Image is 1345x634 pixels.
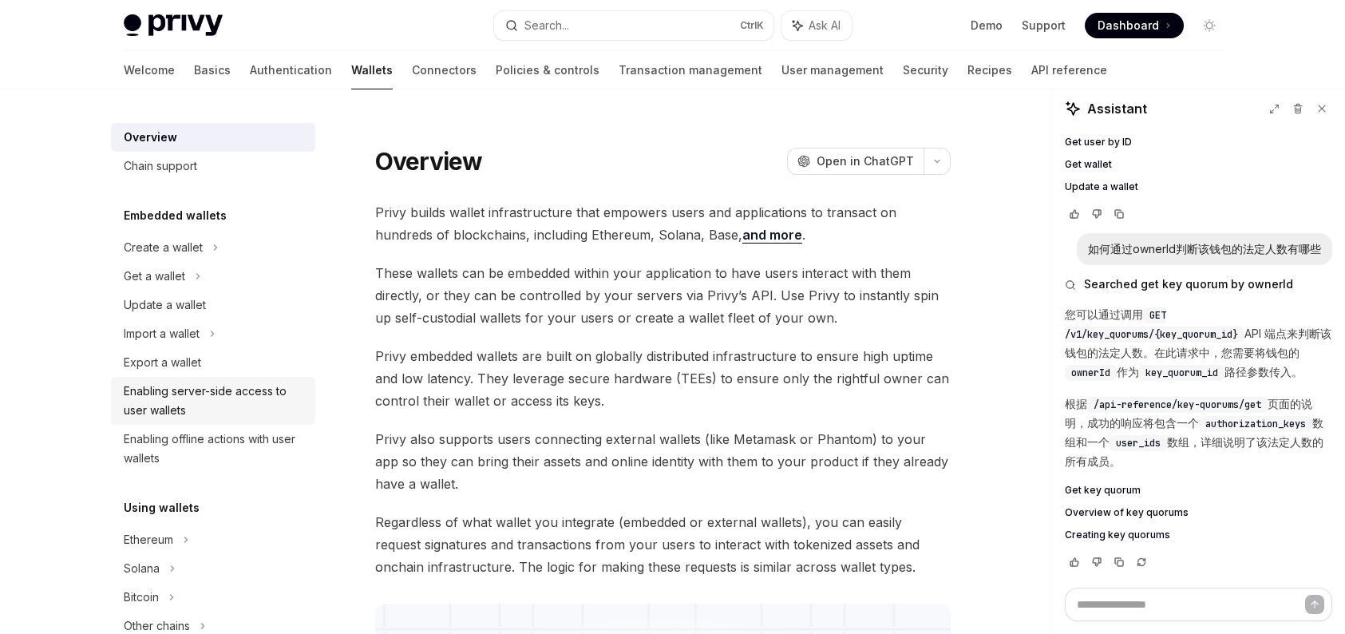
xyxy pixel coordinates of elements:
[1305,595,1324,614] button: Send message
[1022,18,1066,34] a: Support
[111,152,315,180] a: Chain support
[809,18,841,34] span: Ask AI
[111,425,315,473] a: Enabling offline actions with user wallets
[1065,309,1238,341] span: GET /v1/key_quorums/{key_quorum_id}
[124,157,197,176] div: Chain support
[903,51,948,89] a: Security
[412,51,477,89] a: Connectors
[124,559,160,578] div: Solana
[781,11,852,40] button: Ask AI
[124,51,175,89] a: Welcome
[781,51,884,89] a: User management
[124,324,200,343] div: Import a wallet
[375,345,951,412] span: Privy embedded wallets are built on globally distributed infrastructure to ensure high uptime and...
[1065,180,1138,193] span: Update a wallet
[1065,506,1189,519] span: Overview of key quorums
[1065,158,1332,171] a: Get wallet
[124,295,206,315] div: Update a wallet
[124,353,201,372] div: Export a wallet
[1065,180,1332,193] a: Update a wallet
[967,51,1012,89] a: Recipes
[124,238,203,257] div: Create a wallet
[494,11,773,40] button: Search...CtrlK
[1085,13,1184,38] a: Dashboard
[1087,99,1147,118] span: Assistant
[124,588,159,607] div: Bitcoin
[1065,394,1332,471] p: 根据 页面的说明，成功的响应将包含一个 数组和一个 数组，详细说明了该法定人数的所有成员。
[375,428,951,495] span: Privy also supports users connecting external wallets (like Metamask or Phantom) to your app so t...
[375,262,951,329] span: These wallets can be embedded within your application to have users interact with them directly, ...
[111,377,315,425] a: Enabling server-side access to user wallets
[124,430,306,468] div: Enabling offline actions with user wallets
[1065,136,1332,149] a: Get user by ID
[619,51,762,89] a: Transaction management
[375,147,483,176] h1: Overview
[1094,398,1261,411] span: /api-reference/key-quorums/get
[1065,158,1112,171] span: Get wallet
[351,51,393,89] a: Wallets
[1098,18,1159,34] span: Dashboard
[111,123,315,152] a: Overview
[1065,506,1332,519] a: Overview of key quorums
[1065,529,1170,541] span: Creating key quorums
[194,51,231,89] a: Basics
[1065,305,1332,382] p: 您可以通过调用 API 端点来判断该钱包的法定人数。在此请求中，您需要将钱包的 作为 路径参数传入。
[1145,367,1218,379] span: key_quorum_id
[124,530,173,549] div: Ethereum
[524,16,569,35] div: Search...
[1031,51,1107,89] a: API reference
[742,227,802,244] a: and more
[817,153,914,169] span: Open in ChatGPT
[1065,136,1132,149] span: Get user by ID
[375,201,951,246] span: Privy builds wallet infrastructure that empowers users and applications to transact on hundreds o...
[787,148,924,175] button: Open in ChatGPT
[971,18,1003,34] a: Demo
[1065,276,1332,292] button: Searched get key quorum by ownerId
[124,206,227,225] h5: Embedded wallets
[1071,367,1110,379] span: ownerId
[1065,484,1332,497] a: Get key quorum
[250,51,332,89] a: Authentication
[124,382,306,420] div: Enabling server-side access to user wallets
[1205,418,1306,430] span: authorization_keys
[1088,241,1321,257] div: 如何通过ownerId判断该钱包的法定人数有哪些
[124,14,223,37] img: light logo
[496,51,599,89] a: Policies & controls
[124,267,185,286] div: Get a wallet
[375,511,951,578] span: Regardless of what wallet you integrate (embedded or external wallets), you can easily request si...
[111,291,315,319] a: Update a wallet
[1065,484,1141,497] span: Get key quorum
[1197,13,1222,38] button: Toggle dark mode
[124,498,200,517] h5: Using wallets
[1065,529,1332,541] a: Creating key quorums
[1116,437,1161,450] span: user_ids
[111,348,315,377] a: Export a wallet
[124,128,177,147] div: Overview
[1084,276,1293,292] span: Searched get key quorum by ownerId
[740,19,764,32] span: Ctrl K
